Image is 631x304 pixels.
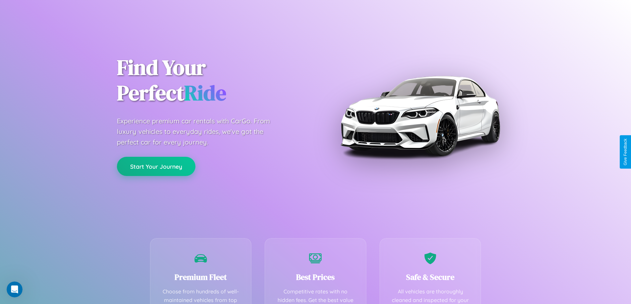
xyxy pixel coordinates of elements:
h3: Safe & Secure [390,272,471,282]
p: Experience premium car rentals with CarGo. From luxury vehicles to everyday rides, we've got the ... [117,116,283,148]
iframe: Intercom live chat [7,282,23,297]
h3: Best Prices [275,272,356,282]
span: Ride [184,78,226,107]
h3: Premium Fleet [160,272,241,282]
img: Premium BMW car rental vehicle [337,33,503,198]
div: Give Feedback [623,139,628,165]
h1: Find Your Perfect [117,55,306,106]
button: Start Your Journey [117,157,195,176]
